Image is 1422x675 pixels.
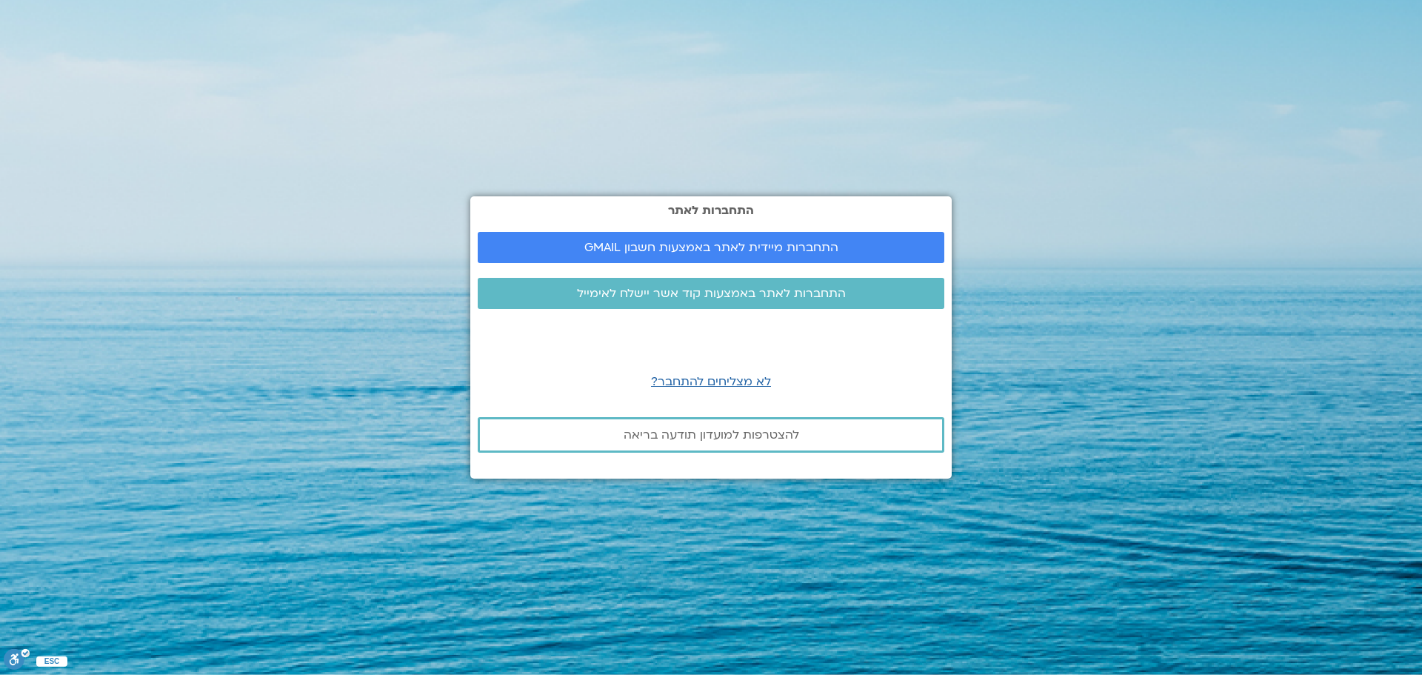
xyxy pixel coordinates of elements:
[584,241,838,254] span: התחברות מיידית לאתר באמצעות חשבון GMAIL
[624,428,799,442] span: להצטרפות למועדון תודעה בריאה
[478,204,944,217] h2: התחברות לאתר
[478,417,944,453] a: להצטרפות למועדון תודעה בריאה
[478,278,944,309] a: התחברות לאתר באמצעות קוד אשר יישלח לאימייל
[651,373,771,390] a: לא מצליחים להתחבר?
[478,232,944,263] a: התחברות מיידית לאתר באמצעות חשבון GMAIL
[577,287,846,300] span: התחברות לאתר באמצעות קוד אשר יישלח לאימייל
